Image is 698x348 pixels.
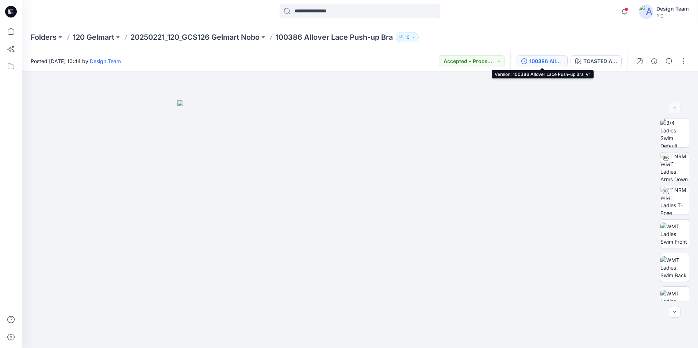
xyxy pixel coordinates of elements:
[405,33,410,41] p: 10
[571,55,622,67] button: TOASTED ALMOND
[656,13,689,19] div: PIC
[660,290,689,313] img: WMT Ladies Swim Left
[517,55,568,67] button: 100386 Allover Lace Push-up Bra_V1
[660,256,689,279] img: WMT Ladies Swim Back
[639,4,653,19] img: avatar
[656,4,689,13] div: Design Team
[660,186,689,214] img: TT NRM WMT Ladies T-Pose
[660,152,689,181] img: TT NRM WMT Ladies Arms Down
[73,32,114,42] a: 120 Gelmart
[529,57,563,65] div: 100386 Allover Lace Push-up Bra_V1
[396,32,419,42] button: 10
[583,57,617,65] div: TOASTED ALMOND
[130,32,260,42] a: 20250221_120_GCS126 Gelmart Nobo
[648,55,660,67] button: Details
[31,32,57,42] a: Folders
[31,57,121,65] span: Posted [DATE] 10:44 by
[660,223,689,245] img: WMT Ladies Swim Front
[177,100,542,348] img: eyJhbGciOiJIUzI1NiIsImtpZCI6IjAiLCJzbHQiOiJzZXMiLCJ0eXAiOiJKV1QifQ.eyJkYXRhIjp7InR5cGUiOiJzdG9yYW...
[276,32,393,42] p: 100386 Allover Lace Push-up Bra
[90,58,121,64] a: Design Team
[660,119,689,147] img: 3/4 Ladies Swim Default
